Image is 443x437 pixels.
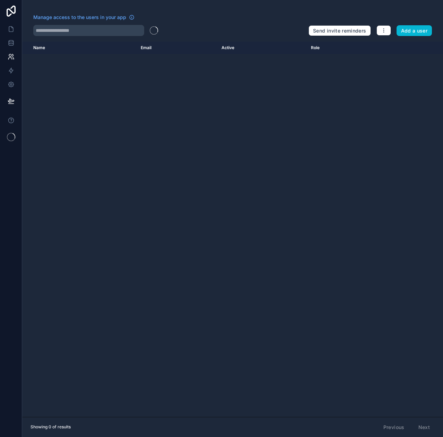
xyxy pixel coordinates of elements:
button: Send invite reminders [309,25,371,36]
th: Active [217,42,307,54]
th: Name [22,42,137,54]
th: Role [307,42,379,54]
span: Showing 0 of results [31,424,71,430]
a: Manage access to the users in your app [33,14,134,21]
span: Manage access to the users in your app [33,14,126,21]
th: Email [137,42,217,54]
div: scrollable content [22,42,443,417]
button: Add a user [397,25,432,36]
